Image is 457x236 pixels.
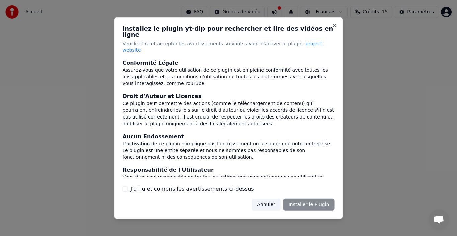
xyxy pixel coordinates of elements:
[123,40,335,54] p: Veuillez lire et accepter les avertissements suivants avant d'activer le plugin.
[123,166,335,174] div: Responsabilité de l'Utilisateur
[123,25,335,37] h2: Installez le plugin yt-dlp pour rechercher et lire des vidéos en ligne
[123,141,335,161] div: L'activation de ce plugin n'implique pas l'endossement ou le soutien de notre entreprise. Le plug...
[123,59,335,67] div: Conformité Légale
[123,100,335,127] div: Ce plugin peut permettre des actions (comme le téléchargement de contenu) qui pourraient enfreind...
[123,41,322,53] span: project website
[123,133,335,141] div: Aucun Endossement
[131,185,254,193] label: J'ai lu et compris les avertissements ci-dessus
[252,199,280,211] button: Annuler
[123,67,335,87] div: Assurez-vous que votre utilisation de ce plugin est en pleine conformité avec toutes les lois app...
[123,174,335,194] div: Vous êtes seul responsable de toutes les actions que vous entreprenez en utilisant ce plugin. Cel...
[123,92,335,100] div: Droit d'Auteur et Licences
